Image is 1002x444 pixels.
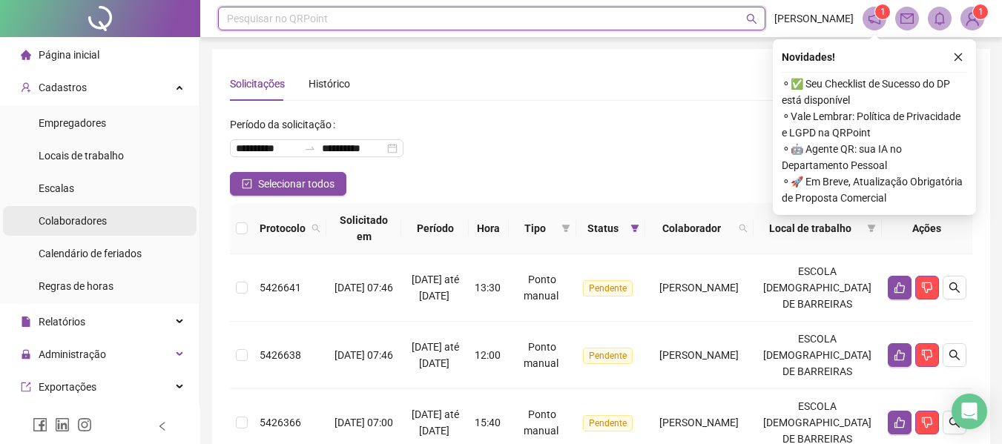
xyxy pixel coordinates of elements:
span: facebook [33,417,47,432]
span: like [894,349,906,361]
span: Exportações [39,381,96,393]
span: Tipo [515,220,556,236]
span: notification [868,12,881,25]
span: Ponto manual [524,341,558,369]
span: [PERSON_NAME] [774,10,854,27]
span: Selecionar todos [258,176,334,192]
span: Regras de horas [39,280,113,292]
span: 1 [978,7,983,17]
span: Empregadores [39,117,106,129]
span: 5426638 [260,349,301,361]
img: 67715 [961,7,983,30]
span: user-add [21,82,31,93]
span: search [746,13,757,24]
span: Pendente [583,348,633,364]
span: home [21,50,31,60]
div: Solicitações [230,76,285,92]
span: lock [21,349,31,359]
div: Histórico [309,76,350,92]
span: filter [561,224,570,233]
span: Página inicial [39,49,99,61]
span: filter [867,224,876,233]
span: Escalas [39,182,74,194]
span: Administração [39,348,106,360]
span: [DATE] até [DATE] [412,274,459,302]
span: [DATE] até [DATE] [412,341,459,369]
sup: Atualize o seu contato no menu Meus Dados [973,4,988,19]
span: ⚬ 🚀 Em Breve, Atualização Obrigatória de Proposta Comercial [782,173,967,206]
td: ESCOLA [DEMOGRAPHIC_DATA] DE BARREIRAS [754,322,882,389]
span: search [309,217,323,239]
span: close [953,52,963,62]
span: [PERSON_NAME] [659,282,739,294]
span: bell [933,12,946,25]
span: check-square [242,179,252,189]
span: Status [582,220,625,236]
span: filter [558,217,573,239]
span: [DATE] até [DATE] [412,408,459,437]
span: Pendente [583,415,633,431]
span: Protocolo [260,220,306,236]
span: instagram [77,417,92,432]
span: Cadastros [39,82,87,93]
span: Pendente [583,280,633,296]
span: Novidades ! [782,49,835,65]
span: [DATE] 07:00 [334,417,393,428]
span: left [157,421,168,431]
td: ESCOLA [DEMOGRAPHIC_DATA] DE BARREIRAS [754,254,882,322]
span: [PERSON_NAME] [659,417,739,428]
span: search [739,224,748,233]
span: 5426366 [260,417,301,428]
span: Locais de trabalho [39,150,124,162]
span: file [21,317,31,327]
span: linkedin [55,417,70,432]
span: [DATE] 07:46 [334,282,393,294]
div: Ações [888,220,966,236]
span: search [736,217,751,239]
span: search [949,282,960,294]
span: [PERSON_NAME] [659,349,739,361]
span: ⚬ Vale Lembrar: Política de Privacidade e LGPD na QRPoint [782,108,967,141]
span: Relatórios [39,316,85,328]
th: Período [401,203,469,254]
span: 13:30 [475,282,501,294]
span: 12:00 [475,349,501,361]
span: Colaboradores [39,215,107,227]
span: Local de trabalho [759,220,861,236]
th: Solicitado em [326,203,401,254]
span: filter [627,217,642,239]
span: Colaborador [651,220,733,236]
span: dislike [921,417,933,428]
span: search [312,224,320,233]
span: search [949,417,960,428]
span: search [949,349,960,361]
span: export [21,382,31,392]
span: [DATE] 07:46 [334,349,393,361]
span: dislike [921,349,933,361]
span: like [894,282,906,294]
span: swap-right [304,142,316,154]
label: Período da solicitação [230,113,341,136]
span: dislike [921,282,933,294]
span: to [304,142,316,154]
span: Ponto manual [524,274,558,302]
th: Hora [469,203,509,254]
span: ⚬ 🤖 Agente QR: sua IA no Departamento Pessoal [782,141,967,173]
sup: 1 [875,4,890,19]
span: 15:40 [475,417,501,428]
span: Calendário de feriados [39,248,142,259]
span: Ponto manual [524,408,558,437]
span: like [894,417,906,428]
span: mail [900,12,914,25]
div: Open Intercom Messenger [952,394,987,429]
span: ⚬ ✅ Seu Checklist de Sucesso do DP está disponível [782,76,967,108]
button: Selecionar todos [230,172,346,196]
span: 1 [880,7,886,17]
span: filter [864,217,879,239]
span: 5426641 [260,282,301,294]
span: filter [630,224,639,233]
